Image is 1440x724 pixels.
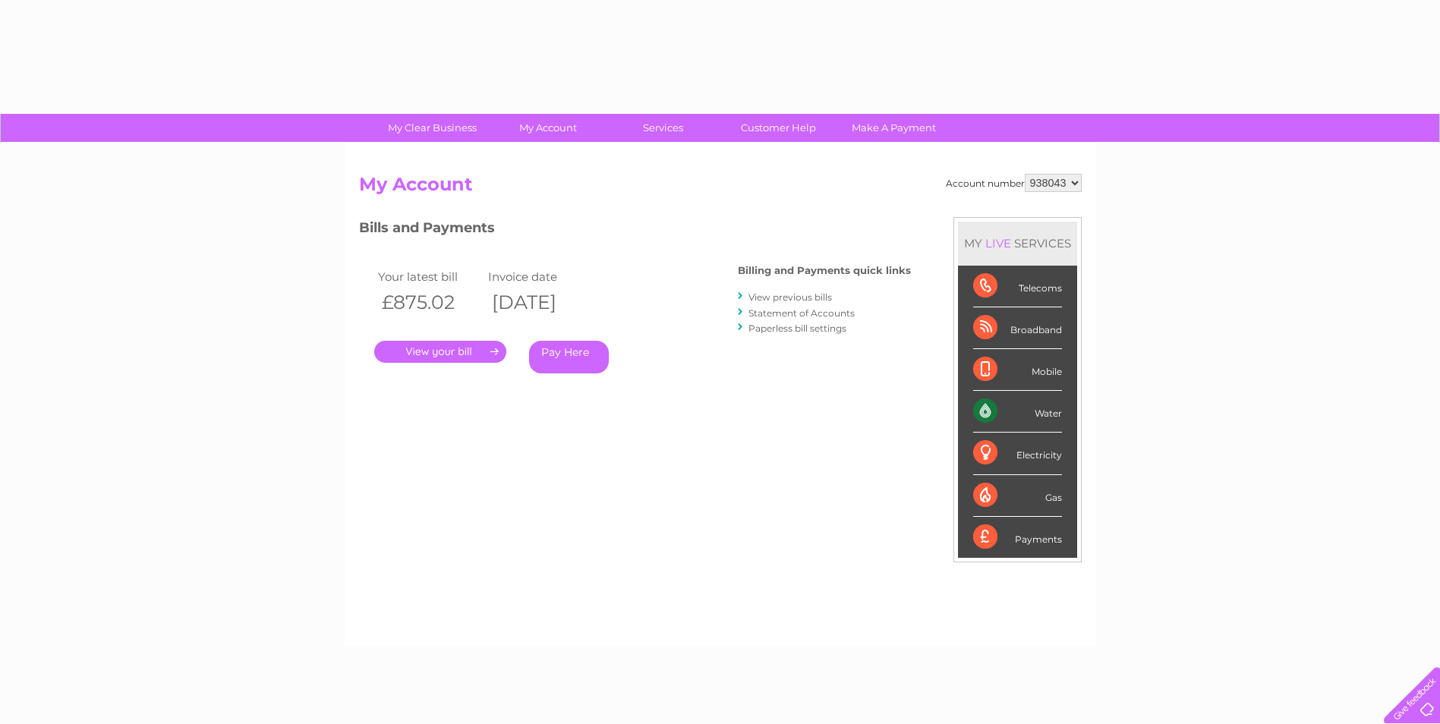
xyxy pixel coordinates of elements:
[359,217,911,244] h3: Bills and Payments
[973,391,1062,433] div: Water
[973,433,1062,474] div: Electricity
[946,174,1082,192] div: Account number
[748,291,832,303] a: View previous bills
[973,307,1062,349] div: Broadband
[529,341,609,373] a: Pay Here
[370,114,495,142] a: My Clear Business
[716,114,841,142] a: Customer Help
[359,174,1082,203] h2: My Account
[485,114,610,142] a: My Account
[831,114,956,142] a: Make A Payment
[973,349,1062,391] div: Mobile
[973,266,1062,307] div: Telecoms
[484,287,594,318] th: [DATE]
[600,114,726,142] a: Services
[958,222,1077,265] div: MY SERVICES
[748,323,846,334] a: Paperless bill settings
[484,266,594,287] td: Invoice date
[973,517,1062,558] div: Payments
[982,236,1014,250] div: LIVE
[374,287,484,318] th: £875.02
[973,475,1062,517] div: Gas
[374,341,506,363] a: .
[374,266,484,287] td: Your latest bill
[738,265,911,276] h4: Billing and Payments quick links
[748,307,855,319] a: Statement of Accounts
